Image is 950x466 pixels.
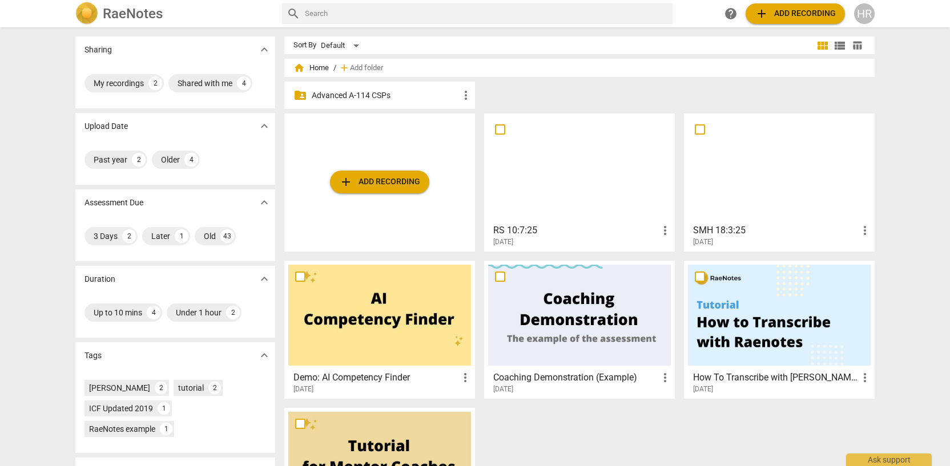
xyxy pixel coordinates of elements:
[330,171,429,193] button: Upload
[226,306,240,319] div: 2
[833,39,847,52] span: view_list
[148,76,162,90] div: 2
[305,5,668,23] input: Search
[293,88,307,102] span: folder_shared
[94,78,144,89] div: My recordings
[94,230,118,242] div: 3 Days
[84,197,143,209] p: Assessment Due
[339,175,420,189] span: Add recording
[493,384,513,394] span: [DATE]
[493,224,658,237] h3: RS 10:7:25
[89,423,155,435] div: RaeNotes example
[333,64,336,72] span: /
[293,41,316,50] div: Sort By
[658,371,672,384] span: more_vert
[84,350,102,362] p: Tags
[293,62,329,74] span: Home
[89,403,153,414] div: ICF Updated 2019
[816,39,830,52] span: view_module
[122,229,136,243] div: 2
[724,7,738,21] span: help
[755,7,836,21] span: Add recording
[158,402,170,415] div: 1
[94,307,142,318] div: Up to 10 mins
[493,237,513,247] span: [DATE]
[688,117,871,246] a: SMH 18:3:25[DATE]
[84,44,112,56] p: Sharing
[858,224,872,237] span: more_vert
[175,229,188,243] div: 1
[257,272,271,286] span: expand_more
[293,371,458,384] h3: Demo: AI Competency Finder
[257,43,271,56] span: expand_more
[493,371,658,384] h3: Coaching Demonstration (Example)
[293,384,313,394] span: [DATE]
[693,237,713,247] span: [DATE]
[746,3,845,24] button: Upload
[151,230,170,242] div: Later
[858,371,872,384] span: more_vert
[339,62,350,74] span: add
[720,3,741,24] a: Help
[147,306,160,319] div: 4
[75,2,273,25] a: LogoRaeNotes
[89,382,150,394] div: [PERSON_NAME]
[204,230,216,242] div: Old
[155,382,167,394] div: 2
[846,453,932,466] div: Ask support
[755,7,768,21] span: add
[459,88,473,102] span: more_vert
[688,265,871,394] a: How To Transcribe with [PERSON_NAME][DATE]
[854,3,875,24] button: HR
[178,382,204,394] div: tutorial
[288,265,471,394] a: Demo: AI Competency Finder[DATE]
[852,40,863,51] span: table_chart
[176,307,222,318] div: Under 1 hour
[848,37,866,54] button: Table view
[256,194,273,211] button: Show more
[256,41,273,58] button: Show more
[293,62,305,74] span: home
[312,90,459,102] p: Advanced A-114 CSPs
[693,224,858,237] h3: SMH 18:3:25
[488,265,671,394] a: Coaching Demonstration (Example)[DATE]
[94,154,127,165] div: Past year
[84,273,115,285] p: Duration
[339,175,353,189] span: add
[256,117,273,135] button: Show more
[220,229,234,243] div: 43
[257,196,271,209] span: expand_more
[693,371,858,384] h3: How To Transcribe with RaeNotes
[831,37,848,54] button: List view
[257,349,271,362] span: expand_more
[658,224,672,237] span: more_vert
[161,154,180,165] div: Older
[237,76,251,90] div: 4
[184,153,198,167] div: 4
[350,64,383,72] span: Add folder
[160,423,172,435] div: 1
[103,6,163,22] h2: RaeNotes
[256,270,273,287] button: Show more
[693,384,713,394] span: [DATE]
[178,78,232,89] div: Shared with me
[84,120,128,132] p: Upload Date
[132,153,146,167] div: 2
[458,371,472,384] span: more_vert
[257,119,271,133] span: expand_more
[256,347,273,364] button: Show more
[75,2,98,25] img: Logo
[208,382,221,394] div: 2
[488,117,671,246] a: RS 10:7:25[DATE]
[321,37,363,55] div: Default
[287,7,300,21] span: search
[814,37,831,54] button: Tile view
